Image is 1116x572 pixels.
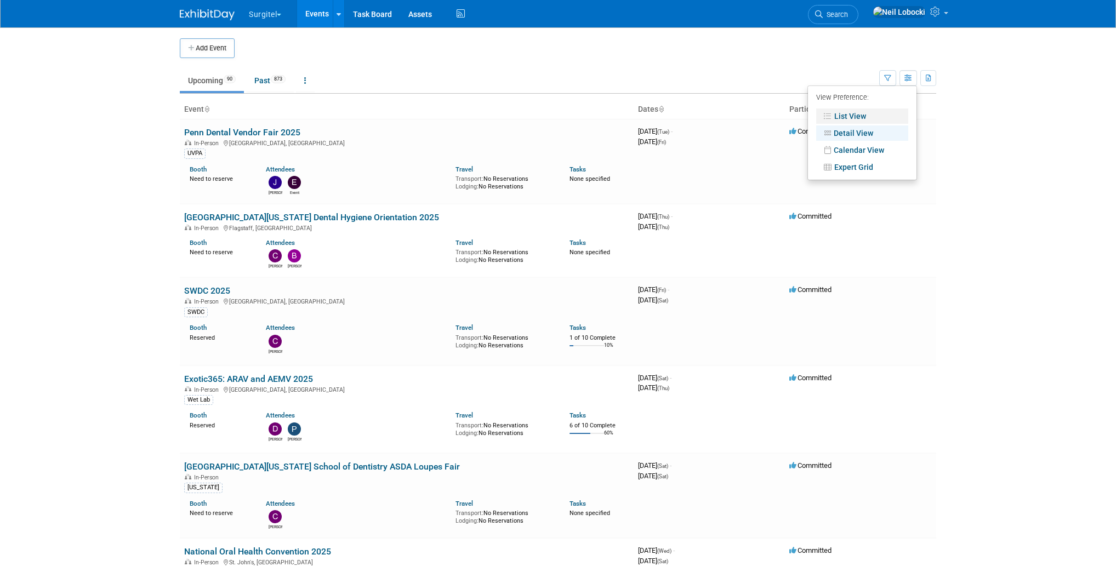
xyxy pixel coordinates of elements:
div: [US_STATE] [184,483,223,493]
div: Paul Wisniewski [288,436,301,442]
span: - [670,461,671,470]
div: Daniel Green [269,436,282,442]
img: In-Person Event [185,140,191,145]
a: Penn Dental Vendor Fair 2025 [184,127,300,138]
span: (Sat) [657,558,668,564]
a: Attendees [266,324,295,331]
span: - [671,127,673,135]
div: Flagstaff, [GEOGRAPHIC_DATA] [184,223,629,232]
a: Calendar View [816,142,908,158]
span: [DATE] [638,127,673,135]
a: Attendees [266,411,295,419]
a: Booth [190,411,207,419]
span: [DATE] [638,461,671,470]
div: No Reservations No Reservations [455,173,553,190]
span: 90 [224,75,236,83]
span: - [668,285,669,294]
span: Transport: [455,249,483,256]
span: None specified [570,175,610,182]
span: [DATE] [638,222,669,231]
img: Christopher Martinez [269,249,282,262]
span: None specified [570,510,610,517]
a: [GEOGRAPHIC_DATA][US_STATE] School of Dentistry ASDA Loupes Fair [184,461,460,472]
span: - [673,546,675,554]
th: Participation [785,100,936,119]
span: In-Person [194,474,222,481]
th: Event [180,100,634,119]
div: Joe Polin [269,189,282,196]
span: (Thu) [657,385,669,391]
a: Travel [455,239,473,247]
div: St. John's, [GEOGRAPHIC_DATA] [184,557,629,566]
span: Transport: [455,175,483,182]
span: [DATE] [638,374,671,382]
span: Search [823,10,848,19]
span: [DATE] [638,384,669,392]
a: Travel [455,411,473,419]
div: No Reservations No Reservations [455,420,553,437]
div: 1 of 10 Complete [570,334,629,342]
span: (Sat) [657,473,668,479]
span: (Fri) [657,139,666,145]
a: SWDC 2025 [184,285,230,296]
span: [DATE] [638,285,669,294]
a: Travel [455,324,473,331]
a: Detail View [816,125,908,141]
a: Sort by Start Date [658,105,664,113]
button: Add Event [180,38,235,58]
a: Travel [455,165,473,173]
span: Lodging: [455,517,479,524]
div: Chris Reidy [269,348,282,354]
span: (Sat) [657,298,668,304]
img: Event Coordinator [288,176,301,189]
a: Expert Grid [816,159,908,175]
td: 10% [604,342,613,357]
img: In-Person Event [185,298,191,304]
span: In-Person [194,386,222,393]
div: No Reservations No Reservations [455,247,553,264]
a: Tasks [570,165,586,173]
div: Event Coordinator [288,189,301,196]
td: 60% [604,430,613,445]
img: ExhibitDay [180,9,235,20]
span: - [671,212,673,220]
a: Tasks [570,324,586,331]
span: Lodging: [455,256,479,264]
div: Reserved [190,332,249,342]
div: No Reservations No Reservations [455,332,553,349]
a: Tasks [570,411,586,419]
span: 873 [271,75,286,83]
div: Need to reserve [190,507,249,517]
span: Committed [789,285,832,294]
div: Need to reserve [190,247,249,256]
span: Committed [789,546,832,554]
span: In-Person [194,559,222,566]
div: No Reservations No Reservations [455,507,553,524]
span: Committed [789,127,832,135]
div: [GEOGRAPHIC_DATA], [GEOGRAPHIC_DATA] [184,385,629,393]
span: Lodging: [455,183,479,190]
img: Daniel Green [269,422,282,436]
img: In-Person Event [185,474,191,479]
span: (Sat) [657,463,668,469]
a: Search [808,5,858,24]
a: List View [816,108,908,124]
div: Christopher Martinez [269,523,282,530]
span: (Fri) [657,287,666,293]
span: In-Person [194,298,222,305]
div: View Preference: [816,90,908,107]
span: Lodging: [455,430,479,437]
span: [DATE] [638,546,675,554]
a: Attendees [266,165,295,173]
span: Committed [789,212,832,220]
th: Dates [634,100,785,119]
span: [DATE] [638,296,668,304]
span: [DATE] [638,472,668,480]
div: Brent Nowacki [288,262,301,269]
div: Reserved [190,420,249,430]
span: Committed [789,374,832,382]
img: Paul Wisniewski [288,422,301,436]
span: - [670,374,671,382]
div: [GEOGRAPHIC_DATA], [GEOGRAPHIC_DATA] [184,296,629,305]
span: (Tue) [657,129,669,135]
